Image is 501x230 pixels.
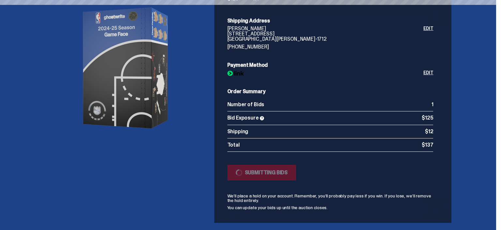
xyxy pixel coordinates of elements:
[422,142,433,148] p: $137
[227,63,433,68] h6: Payment Method
[227,26,424,31] p: [PERSON_NAME]
[422,115,433,121] p: $125
[432,102,433,107] p: 1
[227,36,424,42] p: [GEOGRAPHIC_DATA][PERSON_NAME]-1712
[227,89,433,94] h6: Order Summary
[227,102,432,107] p: Number of Bids
[227,18,433,23] h6: Shipping Address
[227,31,424,36] p: [STREET_ADDRESS]
[227,44,424,50] p: [PHONE_NUMBER]
[423,70,433,76] a: Edit
[425,129,433,134] p: $12
[227,142,422,148] p: Total
[423,26,433,50] a: Edit
[227,115,422,121] p: Bid Exposure
[227,129,425,134] p: Shipping
[227,194,433,203] p: We’ll place a hold on your account. Remember, you’ll probably pay less if you win. If you lose, w...
[227,71,244,76] img: Stripe Link
[227,205,433,210] p: You can update your bids up until the auction closes.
